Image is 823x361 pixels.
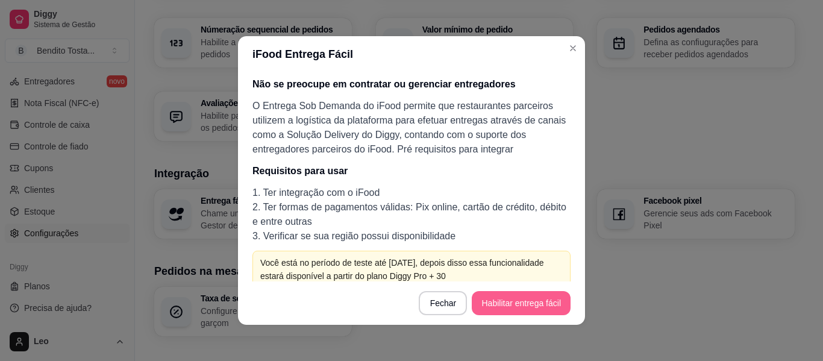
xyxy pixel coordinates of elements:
h3: Não se preocupe em contratar ou gerenciar entregadores [252,77,571,92]
h3: Requisitos para usar [252,164,571,178]
button: Habilitar entrega fácil [472,291,571,315]
li: 3. Verificar se sua região possui disponibilidade [252,229,571,243]
button: Fechar [419,291,467,315]
li: 1. Ter integração com o iFood [252,186,571,200]
li: 2. Ter formas de pagamentos válidas: Pix online, cartão de crédito, débito e entre outras [252,200,571,229]
p: O Entrega Sob Demanda do iFood permite que restaurantes parceiros utilizem a logística da platafo... [252,99,571,157]
button: Close [563,39,583,58]
header: iFood Entrega Fácil [238,36,585,72]
div: Você está no período de teste até [DATE], depois disso essa funcionalidade estará disponível a pa... [260,256,563,283]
